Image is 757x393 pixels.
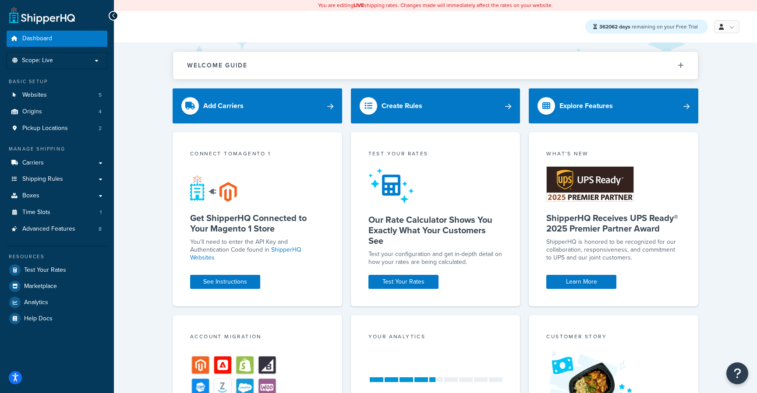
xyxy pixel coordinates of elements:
[546,333,681,343] div: Customer Story
[22,175,63,183] span: Shipping Rules
[22,159,44,167] span: Carriers
[546,213,681,234] h5: ShipperHQ Receives UPS Ready® 2025 Premier Partner Award
[187,62,248,69] h2: Welcome Guide
[7,120,107,137] li: Pickup Locations
[546,275,616,289] a: Learn More
[7,204,107,221] a: Time Slots1
[7,155,107,171] a: Carriers
[368,150,503,160] div: Test your rates
[599,23,698,31] span: remaining on your Free Trial
[22,35,52,42] span: Dashboard
[7,104,107,120] a: Origins4
[7,171,107,187] a: Shipping Rules
[7,204,107,221] li: Time Slots
[190,213,325,234] h5: Get ShipperHQ Connected to Your Magento 1 Store
[7,120,107,137] a: Pickup Locations2
[599,23,630,31] strong: 362062 days
[7,253,107,260] div: Resources
[7,221,107,237] li: Advanced Features
[22,192,39,200] span: Boxes
[7,104,107,120] li: Origins
[546,238,681,262] p: ShipperHQ is honored to be recognized for our collaboration, responsiveness, and commitment to UP...
[99,225,102,233] span: 8
[354,1,364,9] b: LIVE
[7,295,107,310] a: Analytics
[7,31,107,47] a: Dashboard
[382,100,422,112] div: Create Rules
[22,57,53,64] span: Scope: Live
[173,52,698,79] button: Welcome Guide
[7,188,107,204] a: Boxes
[99,91,102,99] span: 5
[22,125,68,132] span: Pickup Locations
[7,262,107,278] a: Test Your Rates
[203,100,244,112] div: Add Carriers
[22,225,75,233] span: Advanced Features
[22,108,42,116] span: Origins
[368,275,439,289] a: Test Your Rates
[546,150,681,160] div: What's New
[368,333,503,343] div: Your Analytics
[190,175,237,202] img: connect-shq-magento-24cdf84b.svg
[190,150,325,160] div: Connect to Magento 1
[726,362,748,384] button: Open Resource Center
[368,214,503,246] h5: Our Rate Calculator Shows You Exactly What Your Customers See
[190,333,325,343] div: Account Migration
[351,88,520,123] a: Create Rules
[7,145,107,153] div: Manage Shipping
[190,245,301,262] a: ShipperHQ Websites
[24,283,57,290] span: Marketplace
[7,87,107,103] li: Websites
[7,311,107,326] a: Help Docs
[99,125,102,132] span: 2
[7,278,107,294] a: Marketplace
[559,100,613,112] div: Explore Features
[7,78,107,85] div: Basic Setup
[100,209,102,216] span: 1
[24,267,66,274] span: Test Your Rates
[529,88,698,123] a: Explore Features
[22,209,50,216] span: Time Slots
[22,91,47,99] span: Websites
[7,87,107,103] a: Websites5
[190,275,260,289] a: See Instructions
[99,108,102,116] span: 4
[173,88,342,123] a: Add Carriers
[190,238,325,262] p: You'll need to enter the API Key and Authentication Code found in
[24,299,48,306] span: Analytics
[7,221,107,237] a: Advanced Features8
[24,315,53,323] span: Help Docs
[368,250,503,266] div: Test your configuration and get in-depth detail on how your rates are being calculated.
